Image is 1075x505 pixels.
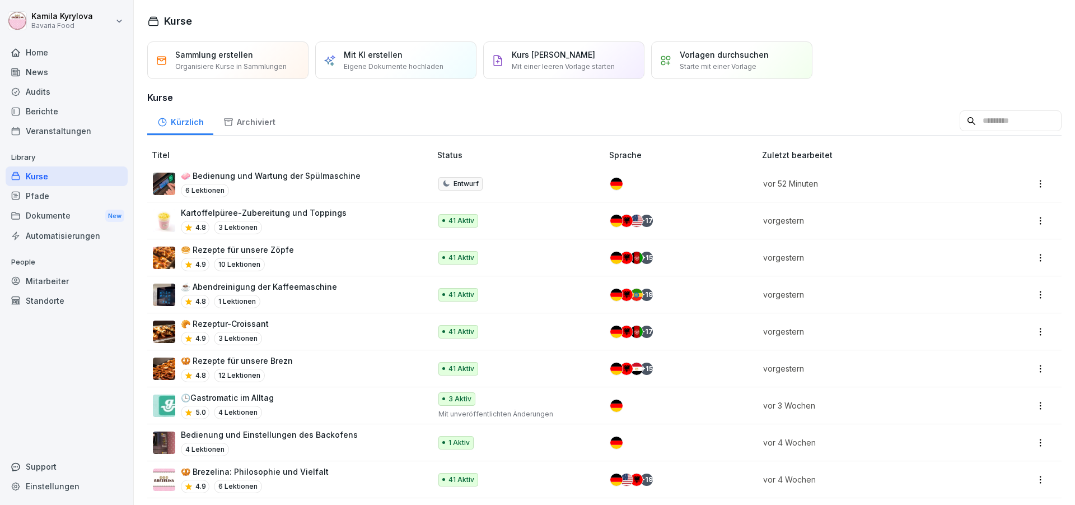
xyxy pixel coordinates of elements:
p: 🧼 Bedienung und Wartung der Spülmaschine [181,170,361,182]
div: Dokumente [6,206,128,226]
p: 3 Aktiv [448,394,471,404]
p: Sprache [609,149,758,161]
p: 4.9 [195,481,206,492]
p: ☕ Abendreinigung der Kaffeemaschine [181,281,337,293]
a: Automatisierungen [6,226,128,245]
a: Berichte [6,101,128,121]
p: 6 Lektionen [181,184,229,197]
div: + 15 [641,363,653,375]
p: People [6,253,128,271]
p: 41 Aktiv [448,364,474,374]
img: al.svg [620,363,633,375]
img: af.svg [630,252,643,264]
div: Kürzlich [147,106,213,135]
p: Kartoffelpüree-Zubereitung und Toppings [181,207,347,219]
div: + 17 [641,326,653,338]
img: al.svg [630,474,643,486]
img: de.svg [610,252,623,264]
p: 🥐 Rezeptur-Croissant [181,318,269,330]
img: de.svg [610,474,623,486]
p: 41 Aktiv [448,290,474,300]
div: Kurse [6,166,128,186]
img: de.svg [610,326,623,338]
a: Archiviert [213,106,285,135]
p: vor 3 Wochen [763,400,971,411]
p: 41 Aktiv [448,327,474,337]
p: 4 Lektionen [214,406,262,419]
p: 🥨 Rezepte für unsere Brezn [181,355,293,367]
p: 3 Lektionen [214,221,262,234]
p: Sammlung erstellen [175,49,253,61]
p: 41 Aktiv [448,475,474,485]
a: News [6,62,128,82]
p: Zuletzt bearbeitet [762,149,985,161]
div: + 17 [641,215,653,227]
p: 4.9 [195,260,206,270]
div: Audits [6,82,128,101]
div: New [105,210,124,223]
p: 3 Lektionen [214,332,262,345]
p: Bavaria Food [31,22,93,30]
p: vorgestern [763,363,971,374]
h1: Kurse [164,13,192,29]
p: 1 Lektionen [214,295,260,308]
a: Home [6,43,128,62]
img: de.svg [610,400,623,412]
p: Kamila Kyrylova [31,12,93,21]
p: Vorlagen durchsuchen [680,49,769,61]
img: us.svg [630,215,643,227]
p: Mit einer leeren Vorlage starten [512,62,615,72]
p: 41 Aktiv [448,253,474,263]
img: de.svg [610,289,623,301]
p: 🥯 Rezepte für unsere Zöpfe [181,244,294,256]
p: vorgestern [763,252,971,263]
p: 12 Lektionen [214,369,265,382]
img: g80a8fc6kexzniuu9it64ulf.png [153,247,175,269]
p: 4.8 [195,223,206,233]
img: hcrdr45r0dq7sapxekt8mety.png [153,173,175,195]
img: de.svg [610,215,623,227]
a: Pfade [6,186,128,206]
p: Entwurf [454,179,479,189]
img: eg.svg [630,363,643,375]
p: vorgestern [763,289,971,300]
img: uiwnpppfzomfnd70mlw8txee.png [153,321,175,343]
p: vor 52 Minuten [763,178,971,189]
a: Standorte [6,291,128,311]
p: 41 Aktiv [448,216,474,226]
p: Eigene Dokumente hochladen [344,62,443,72]
img: al.svg [620,326,633,338]
p: vorgestern [763,215,971,226]
img: et.svg [630,289,643,301]
img: um2bbbjq4dbxxqlrsbhdtvqt.png [153,284,175,306]
p: Titel [152,149,433,161]
p: 4.8 [195,296,206,307]
p: Mit unveröffentlichten Änderungen [438,409,591,419]
p: Library [6,149,128,166]
p: Status [437,149,605,161]
img: fkzffi32ddptk8ye5fwms4as.png [153,469,175,491]
p: 6 Lektionen [214,480,262,493]
p: 4.9 [195,333,206,344]
p: Bedienung und Einstellungen des Backofens [181,429,358,441]
p: 4.8 [195,370,206,381]
a: DokumenteNew [6,206,128,226]
div: + 19 [641,289,653,301]
div: Support [6,457,128,476]
p: vor 4 Wochen [763,474,971,485]
img: ur5kfpj4g1mhuir9rzgpc78h.png [153,210,175,232]
h3: Kurse [147,91,1062,104]
p: 1 Aktiv [448,438,470,448]
img: zf1diywe2uika4nfqdkmjb3e.png [153,395,175,417]
a: Veranstaltungen [6,121,128,141]
p: Starte mit einer Vorlage [680,62,756,72]
a: Mitarbeiter [6,271,128,291]
p: 10 Lektionen [214,258,265,271]
p: Kurs [PERSON_NAME] [512,49,595,61]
